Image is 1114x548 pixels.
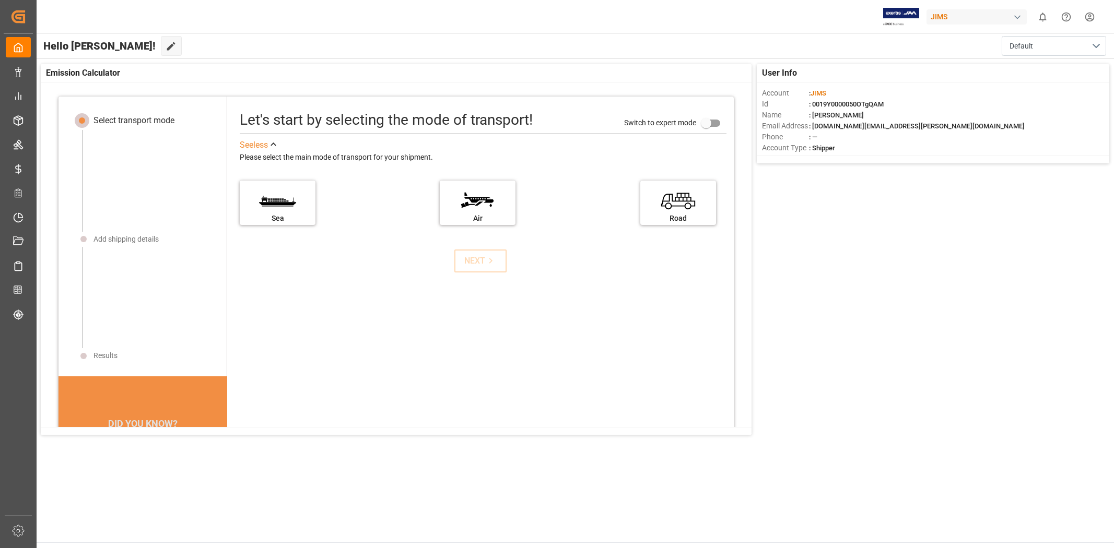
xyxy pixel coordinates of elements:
[762,67,797,79] span: User Info
[240,109,533,131] div: Let's start by selecting the mode of transport!
[245,213,310,224] div: Sea
[58,413,227,435] div: DID YOU KNOW?
[1010,41,1033,52] span: Default
[240,139,268,151] div: See less
[93,350,118,361] div: Results
[464,255,496,267] div: NEXT
[762,99,809,110] span: Id
[762,121,809,132] span: Email Address
[883,8,919,26] img: Exertis%20JAM%20-%20Email%20Logo.jpg_1722504956.jpg
[93,234,159,245] div: Add shipping details
[93,114,174,127] div: Select transport mode
[809,100,884,108] span: : 0019Y0000050OTgQAM
[809,122,1025,130] span: : [DOMAIN_NAME][EMAIL_ADDRESS][PERSON_NAME][DOMAIN_NAME]
[46,67,120,79] span: Emission Calculator
[1002,36,1106,56] button: open menu
[1054,5,1078,29] button: Help Center
[43,36,156,56] span: Hello [PERSON_NAME]!
[809,144,835,152] span: : Shipper
[1031,5,1054,29] button: show 0 new notifications
[646,213,711,224] div: Road
[624,118,696,126] span: Switch to expert mode
[762,142,809,153] span: Account Type
[762,88,809,99] span: Account
[809,133,817,141] span: : —
[809,111,864,119] span: : [PERSON_NAME]
[454,249,507,272] button: NEXT
[927,7,1031,27] button: JIMS
[240,151,726,164] div: Please select the main mode of transport for your shipment.
[811,89,826,97] span: JIMS
[762,132,809,142] span: Phone
[809,89,826,97] span: :
[927,9,1027,25] div: JIMS
[762,110,809,121] span: Name
[445,213,510,224] div: Air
